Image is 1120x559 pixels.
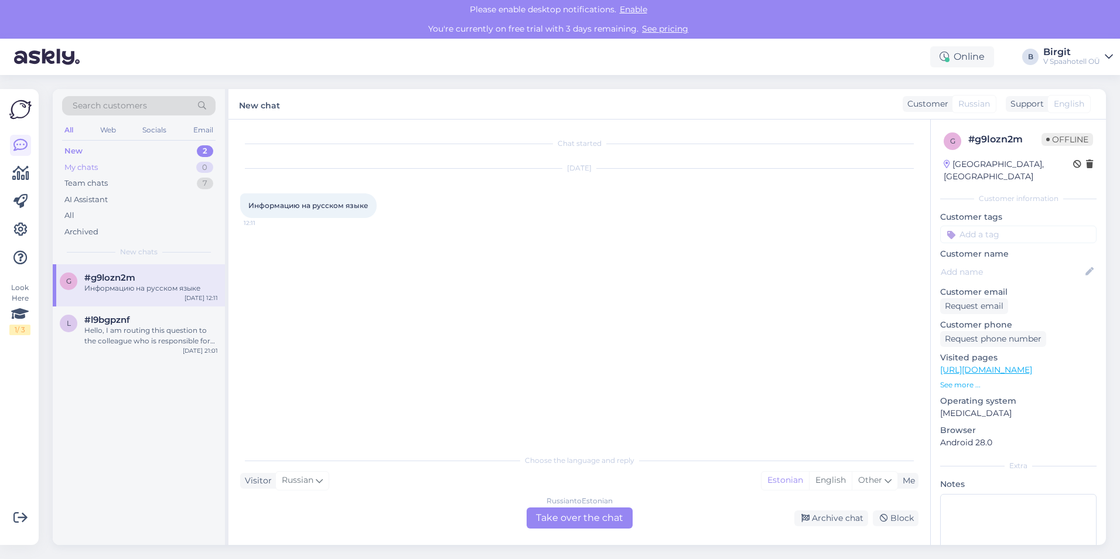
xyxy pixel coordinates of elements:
[1006,98,1044,110] div: Support
[196,162,213,173] div: 0
[248,201,368,210] span: Информацию на русском языке
[9,98,32,121] img: Askly Logo
[940,424,1097,437] p: Browser
[941,265,1083,278] input: Add name
[73,100,147,112] span: Search customers
[940,298,1008,314] div: Request email
[98,122,118,138] div: Web
[940,193,1097,204] div: Customer information
[1022,49,1039,65] div: B
[940,286,1097,298] p: Customer email
[191,122,216,138] div: Email
[527,507,633,529] div: Take over the chat
[547,496,613,506] div: Russian to Estonian
[185,294,218,302] div: [DATE] 12:11
[9,282,30,335] div: Look Here
[84,325,218,346] div: Hello, I am routing this question to the colleague who is responsible for this topic. The reply m...
[940,211,1097,223] p: Customer tags
[1043,47,1100,57] div: Birgit
[930,46,994,67] div: Online
[64,210,74,221] div: All
[84,315,130,325] span: #l9bgpznf
[940,331,1046,347] div: Request phone number
[940,319,1097,331] p: Customer phone
[940,478,1097,490] p: Notes
[940,407,1097,420] p: [MEDICAL_DATA]
[64,145,83,157] div: New
[898,475,915,487] div: Me
[84,283,218,294] div: Информацию на русском языке
[62,122,76,138] div: All
[940,352,1097,364] p: Visited pages
[940,248,1097,260] p: Customer name
[903,98,948,110] div: Customer
[944,158,1073,183] div: [GEOGRAPHIC_DATA], [GEOGRAPHIC_DATA]
[239,96,280,112] label: New chat
[940,226,1097,243] input: Add a tag
[64,226,98,238] div: Archived
[794,510,868,526] div: Archive chat
[858,475,882,485] span: Other
[64,178,108,189] div: Team chats
[940,395,1097,407] p: Operating system
[950,137,955,145] span: g
[1054,98,1084,110] span: English
[64,162,98,173] div: My chats
[1043,57,1100,66] div: V Spaahotell OÜ
[84,272,135,283] span: #g9lozn2m
[120,247,158,257] span: New chats
[197,145,213,157] div: 2
[968,132,1042,146] div: # g9lozn2m
[66,277,71,285] span: g
[958,98,990,110] span: Russian
[940,437,1097,449] p: Android 28.0
[240,138,918,149] div: Chat started
[940,380,1097,390] p: See more ...
[183,346,218,355] div: [DATE] 21:01
[197,178,213,189] div: 7
[1042,133,1093,146] span: Offline
[67,319,71,328] span: l
[240,163,918,173] div: [DATE]
[282,474,313,487] span: Russian
[64,194,108,206] div: AI Assistant
[762,472,809,489] div: Estonian
[873,510,918,526] div: Block
[940,364,1032,375] a: [URL][DOMAIN_NAME]
[9,325,30,335] div: 1 / 3
[1043,47,1113,66] a: BirgitV Spaahotell OÜ
[244,219,288,227] span: 12:11
[809,472,852,489] div: English
[940,461,1097,471] div: Extra
[616,4,651,15] span: Enable
[240,475,272,487] div: Visitor
[240,455,918,466] div: Choose the language and reply
[638,23,692,34] a: See pricing
[140,122,169,138] div: Socials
